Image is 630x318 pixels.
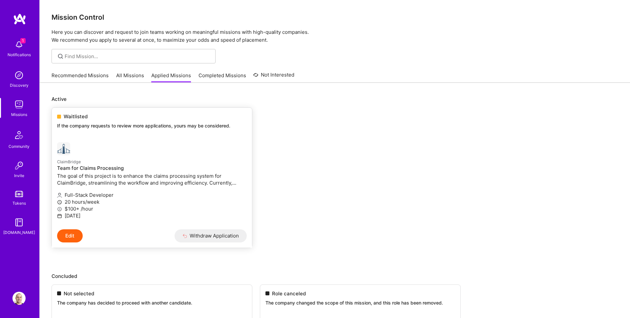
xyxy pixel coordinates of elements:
[12,38,26,51] img: bell
[52,28,618,44] p: Here you can discover and request to join teams working on meaningful missions with high-quality ...
[57,207,62,212] i: icon MoneyGray
[10,82,29,89] div: Discovery
[57,123,247,129] p: If the company requests to review more applications, yours may be considered.
[57,165,247,171] h4: Team for Claims Processing
[57,53,64,60] i: icon SearchGrey
[15,191,23,197] img: tokens
[57,159,81,164] small: ClaimBridge
[57,193,62,198] i: icon Applicant
[12,292,26,305] img: User Avatar
[11,111,27,118] div: Missions
[3,229,35,236] div: [DOMAIN_NAME]
[57,192,247,198] p: Full-Stack Developer
[175,229,247,242] button: Withdraw Application
[12,98,26,111] img: teamwork
[12,216,26,229] img: guide book
[57,142,70,155] img: ClaimBridge company logo
[8,51,31,58] div: Notifications
[151,72,191,83] a: Applied Missions
[11,292,27,305] a: User Avatar
[57,212,247,219] p: [DATE]
[11,127,27,143] img: Community
[9,143,30,150] div: Community
[52,96,618,102] p: Active
[52,273,618,280] p: Concluded
[52,137,252,229] a: ClaimBridge company logoClaimBridgeTeam for Claims ProcessingThe goal of this project is to enhan...
[14,172,24,179] div: Invite
[52,13,618,21] h3: Mission Control
[57,200,62,205] i: icon Clock
[57,229,83,242] button: Edit
[199,72,246,83] a: Completed Missions
[12,69,26,82] img: discovery
[57,205,247,212] p: $100+ /hour
[20,38,26,43] span: 1
[13,13,26,25] img: logo
[57,198,247,205] p: 20 hours/week
[12,159,26,172] img: Invite
[57,172,247,186] p: The goal of this project is to enhance the claims processing system for ClaimBridge, streamlining...
[65,53,211,60] input: Find Mission...
[116,72,144,83] a: All Missions
[64,113,88,120] span: Waitlisted
[57,214,62,218] i: icon Calendar
[253,71,294,83] a: Not Interested
[52,72,109,83] a: Recommended Missions
[12,200,26,207] div: Tokens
